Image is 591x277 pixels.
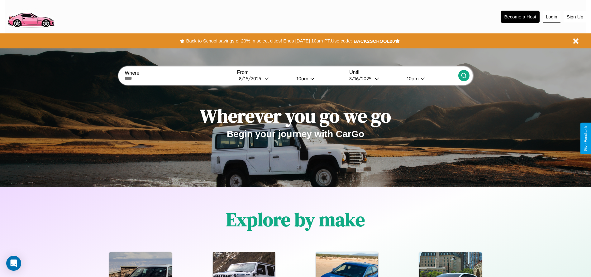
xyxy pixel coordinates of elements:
button: 8/15/2025 [237,75,292,82]
b: BACK2SCHOOL20 [354,38,395,44]
img: logo [5,3,57,29]
button: Login [543,11,560,23]
button: Sign Up [564,11,586,22]
div: 10am [293,76,310,82]
button: Become a Host [501,11,540,23]
h1: Explore by make [226,207,365,232]
div: Give Feedback [584,126,588,151]
div: 8 / 15 / 2025 [239,76,264,82]
button: 10am [292,75,346,82]
label: Where [125,70,233,76]
label: Until [349,70,458,75]
div: Open Intercom Messenger [6,256,21,271]
button: 10am [402,75,458,82]
label: From [237,70,346,75]
button: Back to School savings of 20% in select cities! Ends [DATE] 10am PT.Use code: [184,37,353,45]
div: 10am [404,76,420,82]
div: 8 / 16 / 2025 [349,76,374,82]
